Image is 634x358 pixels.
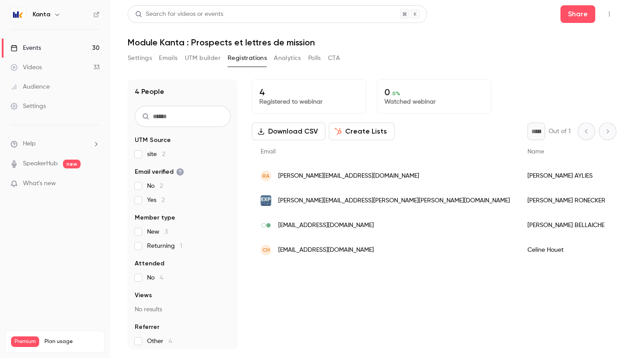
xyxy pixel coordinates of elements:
[135,10,223,19] div: Search for videos or events
[261,149,276,155] span: Email
[384,97,484,106] p: Watched webinar
[560,5,595,23] button: Share
[128,37,616,48] h1: Module Kanta : Prospects et lettres de mission
[135,291,152,300] span: Views
[278,196,510,205] span: [PERSON_NAME][EMAIL_ADDRESS][PERSON_NAME][PERSON_NAME][DOMAIN_NAME]
[135,136,231,346] section: facet-groups
[135,323,159,332] span: Referrer
[11,7,25,22] img: Kanta
[252,123,325,140] button: Download CSV
[147,273,163,282] span: No
[135,136,171,145] span: UTM Source
[162,151,165,157] span: 2
[147,196,165,205] span: Yes
[135,168,184,176] span: Email verified
[519,188,614,213] div: [PERSON_NAME] RONECKER
[147,242,182,250] span: Returning
[11,82,50,91] div: Audience
[328,51,340,65] button: CTA
[33,10,50,19] h6: Kanta
[261,195,271,206] img: esther-cse.com
[23,179,56,188] span: What's new
[160,183,163,189] span: 2
[162,197,165,203] span: 2
[11,139,100,149] li: help-dropdown-opener
[329,123,394,140] button: Create Lists
[384,87,484,97] p: 0
[89,180,100,188] iframe: Noticeable Trigger
[159,51,177,65] button: Emails
[274,51,301,65] button: Analytics
[23,139,36,149] span: Help
[147,150,165,159] span: site
[11,102,46,111] div: Settings
[63,160,81,168] span: new
[278,172,419,181] span: [PERSON_NAME][EMAIL_ADDRESS][DOMAIN_NAME]
[392,90,400,97] span: 0 %
[135,213,175,222] span: Member type
[308,51,321,65] button: Polls
[147,227,168,236] span: New
[519,238,614,262] div: Celine Houet
[11,44,41,52] div: Events
[23,159,58,168] a: SpeakerHub
[147,337,172,346] span: Other
[527,149,544,155] span: Name
[169,338,172,344] span: 4
[160,275,163,281] span: 4
[147,182,163,190] span: No
[259,87,359,97] p: 4
[128,51,152,65] button: Settings
[11,336,39,347] span: Premium
[261,220,271,231] img: motec-expertise.com
[262,246,270,254] span: CH
[135,259,164,268] span: Attended
[278,221,374,230] span: [EMAIL_ADDRESS][DOMAIN_NAME]
[180,243,182,249] span: 1
[519,164,614,188] div: [PERSON_NAME] AYLIES
[135,305,231,314] p: No results
[228,51,267,65] button: Registrations
[519,213,614,238] div: [PERSON_NAME] BELLAICHE
[185,51,221,65] button: UTM builder
[278,246,374,255] span: [EMAIL_ADDRESS][DOMAIN_NAME]
[262,172,269,180] span: RA
[135,86,164,97] h1: 4 People
[44,338,99,345] span: Plan usage
[165,229,168,235] span: 3
[259,97,359,106] p: Registered to webinar
[549,127,571,136] p: Out of 1
[11,63,42,72] div: Videos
